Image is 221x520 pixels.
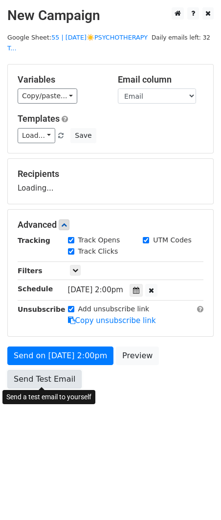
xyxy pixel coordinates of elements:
[2,390,95,404] div: Send a test email to yourself
[18,74,103,85] h5: Variables
[7,34,148,52] a: 55 | [DATE]☀️PSYCHOTHERAPY T...
[68,285,123,294] span: [DATE] 2:00pm
[7,7,214,24] h2: New Campaign
[18,113,60,124] a: Templates
[70,128,96,143] button: Save
[7,34,148,52] small: Google Sheet:
[18,169,203,179] h5: Recipients
[116,347,159,365] a: Preview
[7,370,82,389] a: Send Test Email
[18,169,203,194] div: Loading...
[78,304,150,314] label: Add unsubscribe link
[118,74,203,85] h5: Email column
[148,34,214,41] a: Daily emails left: 32
[18,305,66,313] strong: Unsubscribe
[172,473,221,520] iframe: Chat Widget
[153,235,191,245] label: UTM Codes
[68,316,156,325] a: Copy unsubscribe link
[18,219,203,230] h5: Advanced
[18,128,55,143] a: Load...
[18,88,77,104] a: Copy/paste...
[148,32,214,43] span: Daily emails left: 32
[78,246,118,257] label: Track Clicks
[18,237,50,244] strong: Tracking
[18,267,43,275] strong: Filters
[7,347,113,365] a: Send on [DATE] 2:00pm
[18,285,53,293] strong: Schedule
[78,235,120,245] label: Track Opens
